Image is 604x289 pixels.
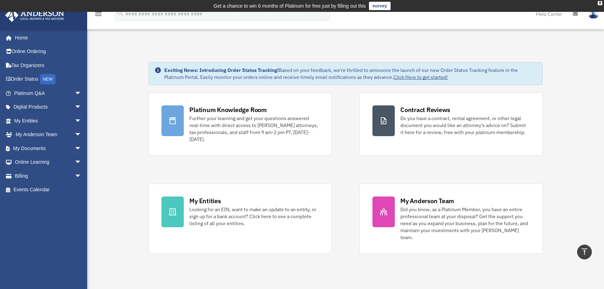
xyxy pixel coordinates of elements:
i: vertical_align_top [580,247,589,256]
img: User Pic [588,9,599,19]
a: Tax Organizers [5,58,92,72]
a: survey [369,2,391,10]
div: Looking for an EIN, want to make an update to an entity, or sign up for a bank account? Click her... [189,206,319,227]
a: Online Learningarrow_drop_down [5,155,92,169]
div: Platinum Knowledge Room [189,105,267,114]
span: arrow_drop_down [75,169,89,183]
img: Anderson Advisors Platinum Portal [3,8,66,22]
a: vertical_align_top [577,245,592,259]
div: Get a chance to win 6 months of Platinum for free just by filling out this [213,2,366,10]
a: My Entitiesarrow_drop_down [5,114,92,128]
div: NEW [40,74,55,84]
div: Do you have a contract, rental agreement, or other legal document you would like an attorney's ad... [400,115,530,136]
a: Digital Productsarrow_drop_down [5,100,92,114]
a: Platinum Q&Aarrow_drop_down [5,86,92,100]
div: My Anderson Team [400,197,454,205]
span: arrow_drop_down [75,128,89,142]
span: arrow_drop_down [75,114,89,128]
div: My Entities [189,197,221,205]
a: Home [5,31,89,45]
div: Further your learning and get your questions answered real-time with direct access to [PERSON_NAM... [189,115,319,143]
a: menu [94,12,103,18]
i: search [116,9,124,17]
a: Order StatusNEW [5,72,92,87]
strong: Exciting News: Introducing Order Status Tracking! [164,67,279,73]
a: My Anderson Team Did you know, as a Platinum Member, you have an entire professional team at your... [360,184,543,254]
a: Click Here to get started! [393,74,448,80]
div: Based on your feedback, we're thrilled to announce the launch of our new Order Status Tracking fe... [164,67,537,81]
span: arrow_drop_down [75,100,89,114]
a: Online Ordering [5,45,92,59]
span: arrow_drop_down [75,86,89,101]
a: Contract Reviews Do you have a contract, rental agreement, or other legal document you would like... [360,92,543,156]
div: Did you know, as a Platinum Member, you have an entire professional team at your disposal? Get th... [400,206,530,241]
a: Platinum Knowledge Room Further your learning and get your questions answered real-time with dire... [149,92,332,156]
div: close [598,1,602,5]
span: arrow_drop_down [75,141,89,156]
a: My Anderson Teamarrow_drop_down [5,128,92,142]
div: Contract Reviews [400,105,450,114]
a: My Documentsarrow_drop_down [5,141,92,155]
i: menu [94,10,103,18]
a: My Entities Looking for an EIN, want to make an update to an entity, or sign up for a bank accoun... [149,184,332,254]
a: Events Calendar [5,183,92,197]
span: arrow_drop_down [75,155,89,170]
a: Billingarrow_drop_down [5,169,92,183]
